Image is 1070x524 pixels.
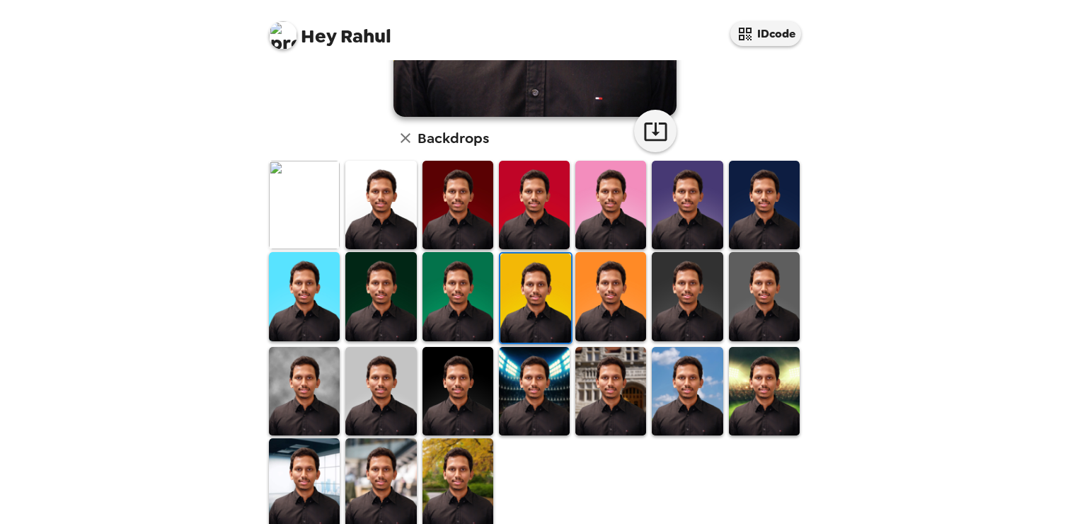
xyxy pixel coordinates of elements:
img: Original [269,161,340,249]
span: Rahul [269,14,391,46]
span: Hey [301,23,336,49]
img: profile pic [269,21,297,50]
button: IDcode [730,21,801,46]
h6: Backdrops [418,127,489,149]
